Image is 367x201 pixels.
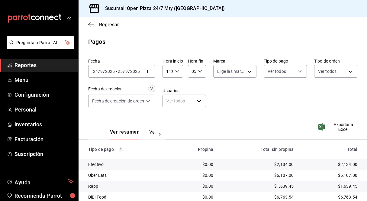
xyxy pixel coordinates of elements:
div: $0.00 [176,183,213,189]
label: Usuarios [163,89,206,93]
input: -- [93,69,98,74]
label: Fecha [88,59,155,63]
h3: Sucursal: Open Pizza 24/7 Mty ([GEOGRAPHIC_DATA]) [100,5,225,12]
button: Regresar [88,22,119,28]
span: Facturación [14,135,73,143]
button: Pregunta a Parrot AI [7,36,74,49]
div: Total sin propina [223,147,294,152]
span: / [103,69,105,74]
div: $1,639.45 [303,183,357,189]
div: $0.00 [176,194,213,200]
div: $6,763.54 [303,194,357,200]
div: $6,107.00 [223,172,294,178]
div: $1,639.45 [223,183,294,189]
div: Efectivo [88,161,166,167]
div: Uber Eats [88,172,166,178]
span: / [128,69,130,74]
div: Total [303,147,357,152]
div: Fecha de creación [88,86,123,92]
svg: Los pagos realizados con Pay y otras terminales son montos brutos. [119,147,123,151]
span: - [116,69,117,74]
div: navigation tabs [110,129,154,139]
a: Pregunta a Parrot AI [4,44,74,50]
button: open_drawer_menu [66,16,71,21]
input: -- [125,69,128,74]
div: DiDi Food [88,194,166,200]
span: Menú [14,76,73,84]
span: Reportes [14,61,73,69]
div: $0.00 [176,172,213,178]
div: $0.00 [176,161,213,167]
div: $6,763.54 [223,194,294,200]
button: Exportar a Excel [319,122,357,132]
div: $2,134.00 [223,161,294,167]
input: ---- [130,69,140,74]
span: Ver todos [268,68,286,74]
input: -- [118,69,123,74]
div: Pagos [88,37,105,46]
div: Rappi [88,183,166,189]
span: / [98,69,100,74]
label: Tipo de pago [264,59,307,63]
span: Elige las marcas [217,68,245,74]
label: Marca [213,59,256,63]
label: Tipo de orden [314,59,357,63]
div: $2,134.00 [303,161,357,167]
span: Fecha de creación de orden [92,98,144,104]
span: Pregunta a Parrot AI [16,40,65,46]
div: Ver todos [163,95,206,107]
label: Hora fin [188,59,206,63]
div: Tipo de pago [88,147,166,152]
span: Ver todos [318,68,336,74]
span: Configuración [14,91,73,99]
span: Personal [14,105,73,114]
span: Ayuda [14,178,66,185]
div: $6,107.00 [303,172,357,178]
span: Inventarios [14,120,73,128]
input: -- [100,69,103,74]
input: ---- [105,69,115,74]
div: Propina [176,147,213,152]
span: Suscripción [14,150,73,158]
button: Ver resumen [110,129,140,139]
label: Hora inicio [163,59,183,63]
span: Regresar [99,22,119,28]
button: Ver pagos [149,129,172,139]
span: / [123,69,125,74]
span: Recomienda Parrot [14,192,73,200]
